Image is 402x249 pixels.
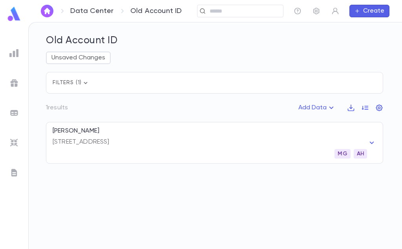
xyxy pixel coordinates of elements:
[349,5,389,17] button: Create
[354,151,367,157] span: AH
[46,104,68,112] p: 1 results
[9,48,19,58] img: reports_grey.c525e4749d1bce6a11f5fe2a8de1b229.svg
[334,151,350,157] span: MG
[9,168,19,177] img: letters_grey.7941b92b52307dd3b8a917253454ce1c.svg
[9,138,19,148] img: imports_grey.530a8a0e642e233f2baf0ef88e8c9fcb.svg
[9,78,19,88] img: campaigns_grey.99e729a5f7ee94e3726e6486bddda8f1.svg
[46,35,117,47] h5: Old Account ID
[70,7,113,15] a: Data Center
[53,127,99,135] p: [PERSON_NAME]
[6,6,22,22] img: logo
[42,8,52,14] img: home_white.a664292cf8c1dea59945f0da9f25487c.svg
[46,52,111,64] button: Unsaved Changes
[130,7,182,15] p: Old Account ID
[9,108,19,118] img: batches_grey.339ca447c9d9533ef1741baa751efc33.svg
[53,80,90,85] span: Filters ( 1 )
[53,138,367,146] p: [STREET_ADDRESS]
[294,101,341,114] button: Add Data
